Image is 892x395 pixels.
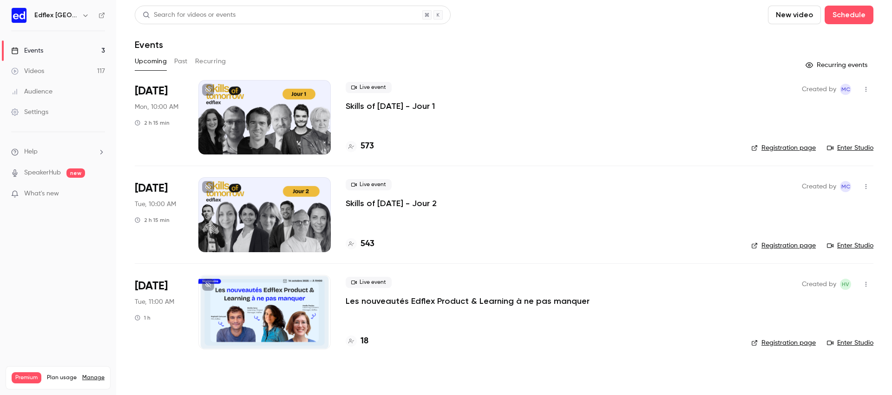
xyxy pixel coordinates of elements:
[12,8,26,23] img: Edflex France
[346,198,437,209] a: Skills of [DATE] - Jour 2
[135,177,184,252] div: Sep 23 Tue, 10:00 AM (Europe/Berlin)
[11,87,52,96] div: Audience
[11,46,43,55] div: Events
[841,181,850,192] span: MC
[346,238,374,250] a: 543
[841,84,850,95] span: MC
[825,6,873,24] button: Schedule
[12,372,41,383] span: Premium
[346,335,368,348] a: 18
[346,82,392,93] span: Live event
[66,168,85,178] span: new
[842,279,849,290] span: HV
[827,143,873,153] a: Enter Studio
[802,84,836,95] span: Created by
[11,147,105,157] li: help-dropdown-opener
[346,179,392,190] span: Live event
[135,54,167,69] button: Upcoming
[24,168,61,178] a: SpeakerHub
[361,140,374,153] h4: 573
[361,335,368,348] h4: 18
[195,54,226,69] button: Recurring
[135,181,168,196] span: [DATE]
[346,277,392,288] span: Live event
[11,67,44,76] div: Videos
[346,295,590,307] a: Les nouveautés Edflex Product & Learning à ne pas manquer
[24,147,38,157] span: Help
[802,181,836,192] span: Created by
[135,200,176,209] span: Tue, 10:00 AM
[174,54,188,69] button: Past
[751,143,816,153] a: Registration page
[143,10,236,20] div: Search for videos or events
[751,241,816,250] a: Registration page
[135,216,170,224] div: 2 h 15 min
[346,100,435,112] a: Skills of [DATE] - Jour 1
[11,107,48,117] div: Settings
[135,39,163,50] h1: Events
[24,189,59,199] span: What's new
[135,275,184,349] div: Oct 14 Tue, 11:00 AM (Europe/Paris)
[827,241,873,250] a: Enter Studio
[47,374,77,382] span: Plan usage
[840,84,851,95] span: Manon Cousin
[751,338,816,348] a: Registration page
[135,297,174,307] span: Tue, 11:00 AM
[135,84,168,99] span: [DATE]
[802,279,836,290] span: Created by
[361,238,374,250] h4: 543
[82,374,105,382] a: Manage
[801,58,873,73] button: Recurring events
[135,80,184,154] div: Sep 22 Mon, 10:00 AM (Europe/Berlin)
[840,181,851,192] span: Manon Cousin
[135,102,178,112] span: Mon, 10:00 AM
[840,279,851,290] span: Hélène VENTURINI
[135,279,168,294] span: [DATE]
[135,314,151,321] div: 1 h
[768,6,821,24] button: New video
[346,140,374,153] a: 573
[827,338,873,348] a: Enter Studio
[34,11,78,20] h6: Edflex [GEOGRAPHIC_DATA]
[135,119,170,127] div: 2 h 15 min
[94,190,105,198] iframe: Noticeable Trigger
